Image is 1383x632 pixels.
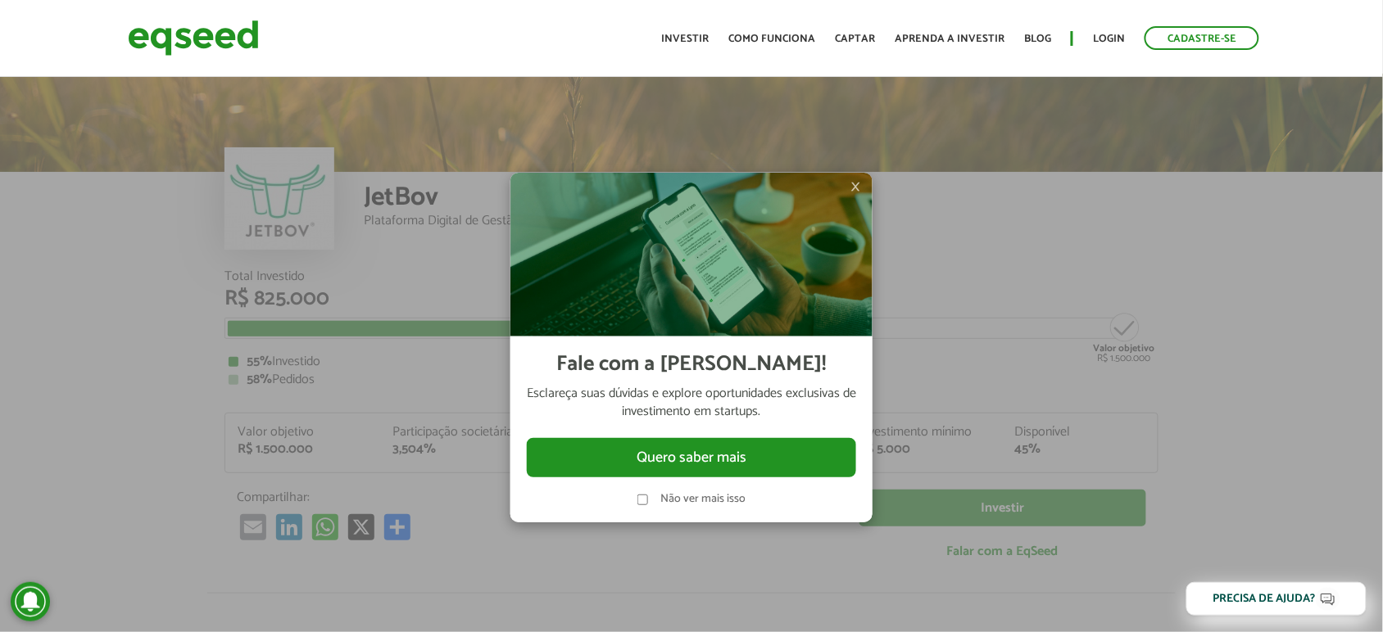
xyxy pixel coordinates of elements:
[527,438,856,477] button: Quero saber mais
[510,173,873,336] img: Imagem celular
[527,385,856,422] p: Esclareça suas dúvidas e explore oportunidades exclusivas de investimento em startups.
[1024,34,1051,44] a: Blog
[835,34,875,44] a: Captar
[128,16,259,60] img: EqSeed
[895,34,1004,44] a: Aprenda a investir
[728,34,815,44] a: Como funciona
[1093,34,1125,44] a: Login
[660,494,746,505] label: Não ver mais isso
[557,353,827,377] h2: Fale com a [PERSON_NAME]!
[661,34,709,44] a: Investir
[850,177,860,196] span: ×
[1145,26,1259,50] a: Cadastre-se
